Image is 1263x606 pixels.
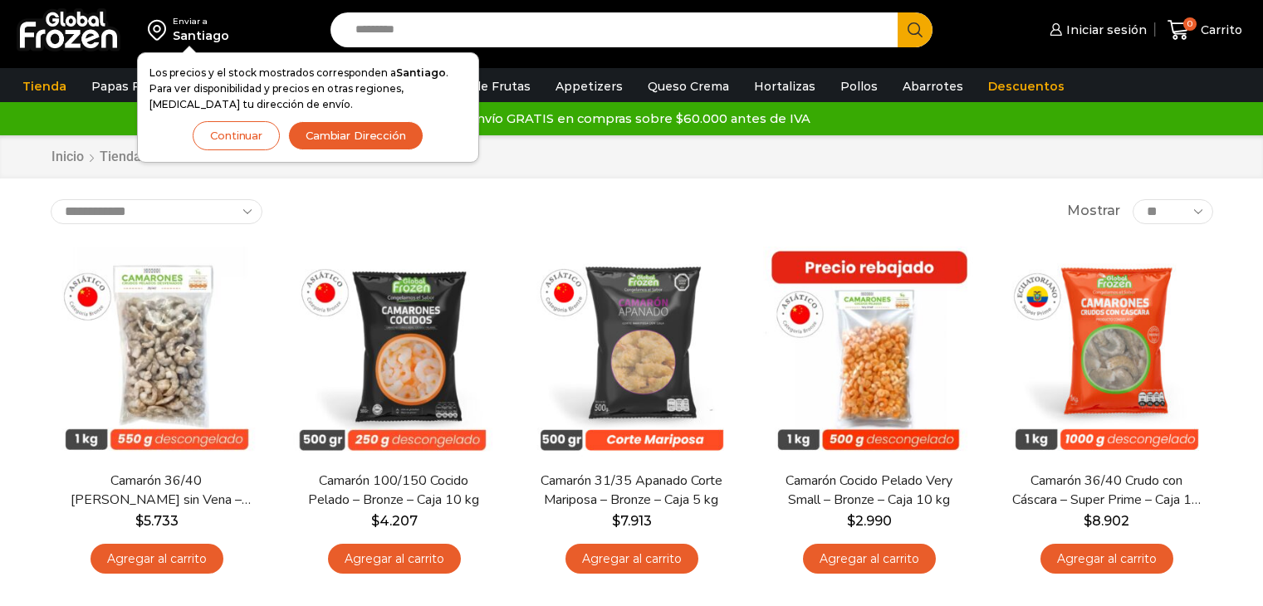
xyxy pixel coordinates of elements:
[847,513,855,529] span: $
[135,513,179,529] bdi: 5.733
[193,121,280,150] button: Continuar
[396,66,446,79] strong: Santiago
[898,12,933,47] button: Search button
[1084,513,1129,529] bdi: 8.902
[148,16,173,44] img: address-field-icon.svg
[427,71,539,102] a: Pulpa de Frutas
[746,71,824,102] a: Hortalizas
[51,148,85,167] a: Inicio
[1183,17,1197,31] span: 0
[173,27,229,44] div: Santiago
[371,513,418,529] bdi: 4.207
[894,71,972,102] a: Abarrotes
[565,544,698,574] a: Agregar al carrito: “Camarón 31/35 Apanado Corte Mariposa - Bronze - Caja 5 kg”
[832,71,886,102] a: Pollos
[1040,544,1173,574] a: Agregar al carrito: “Camarón 36/40 Crudo con Cáscara - Super Prime - Caja 10 kg”
[612,513,652,529] bdi: 7.913
[847,513,892,529] bdi: 2.990
[536,472,727,510] a: Camarón 31/35 Apanado Corte Mariposa – Bronze – Caja 5 kg
[1045,13,1147,46] a: Iniciar sesión
[980,71,1073,102] a: Descuentos
[51,148,225,167] nav: Breadcrumb
[1197,22,1242,38] span: Carrito
[1062,22,1147,38] span: Iniciar sesión
[773,472,964,510] a: Camarón Cocido Pelado Very Small – Bronze – Caja 10 kg
[61,472,252,510] a: Camarón 36/40 [PERSON_NAME] sin Vena – Bronze – Caja 10 kg
[1011,472,1202,510] a: Camarón 36/40 Crudo con Cáscara – Super Prime – Caja 10 kg
[288,121,423,150] button: Cambiar Dirección
[1084,513,1092,529] span: $
[173,16,229,27] div: Enviar a
[83,71,175,102] a: Papas Fritas
[803,544,936,574] a: Agregar al carrito: “Camarón Cocido Pelado Very Small - Bronze - Caja 10 kg”
[1067,202,1120,221] span: Mostrar
[51,199,262,224] select: Pedido de la tienda
[149,65,467,113] p: Los precios y el stock mostrados corresponden a . Para ver disponibilidad y precios en otras regi...
[91,544,223,574] a: Agregar al carrito: “Camarón 36/40 Crudo Pelado sin Vena - Bronze - Caja 10 kg”
[547,71,631,102] a: Appetizers
[99,148,142,167] a: Tienda
[639,71,737,102] a: Queso Crema
[612,513,620,529] span: $
[371,513,379,529] span: $
[14,71,75,102] a: Tienda
[135,513,144,529] span: $
[328,544,461,574] a: Agregar al carrito: “Camarón 100/150 Cocido Pelado - Bronze - Caja 10 kg”
[1163,11,1246,50] a: 0 Carrito
[298,472,489,510] a: Camarón 100/150 Cocido Pelado – Bronze – Caja 10 kg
